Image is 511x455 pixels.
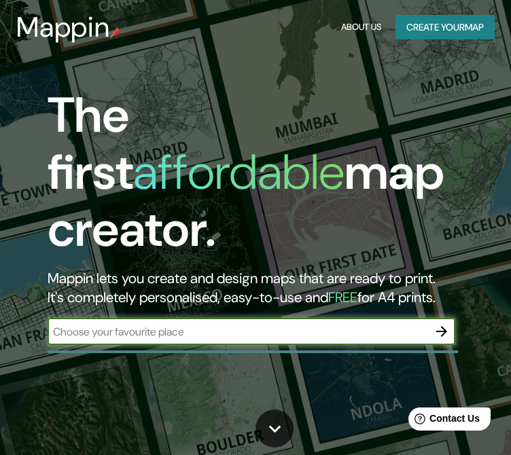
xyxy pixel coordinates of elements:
input: Choose your favourite place [48,324,428,340]
h1: affordable [133,141,345,204]
img: mappin-pin [110,27,121,38]
h2: Mappin lets you create and design maps that are ready to print. It's completely personalised, eas... [48,269,457,307]
h1: The first map creator. [48,87,457,269]
iframe: Help widget launcher [390,402,496,440]
h3: Mappin [16,11,110,43]
button: About Us [338,15,385,40]
h5: FREE [328,288,357,307]
button: Create yourmap [395,15,495,40]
